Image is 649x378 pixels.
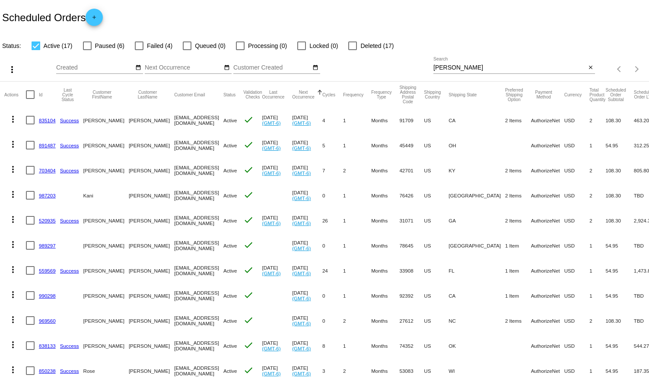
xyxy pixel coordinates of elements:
[292,158,322,183] mat-cell: [DATE]
[129,133,174,158] mat-cell: [PERSON_NAME]
[243,265,254,275] mat-icon: check
[262,333,293,358] mat-cell: [DATE]
[564,333,590,358] mat-cell: USD
[223,293,237,299] span: Active
[292,208,322,233] mat-cell: [DATE]
[262,108,293,133] mat-cell: [DATE]
[449,233,505,258] mat-cell: [GEOGRAPHIC_DATA]
[605,308,633,333] mat-cell: 108.30
[243,165,254,175] mat-icon: check
[145,64,223,71] input: Next Occurrence
[243,82,262,108] mat-header-cell: Validation Checks
[343,233,371,258] mat-cell: 1
[371,258,399,283] mat-cell: Months
[174,208,223,233] mat-cell: [EMAIL_ADDRESS][DOMAIN_NAME]
[312,64,318,71] mat-icon: date_range
[223,268,237,273] span: Active
[262,220,281,226] a: (GMT-6)
[7,64,17,75] mat-icon: more_vert
[564,133,590,158] mat-cell: USD
[589,183,605,208] mat-cell: 2
[223,218,237,223] span: Active
[292,245,311,251] a: (GMT-6)
[243,114,254,125] mat-icon: check
[60,368,79,374] a: Success
[322,233,343,258] mat-cell: 0
[449,92,477,97] button: Change sorting for ShippingState
[322,208,343,233] mat-cell: 26
[129,258,174,283] mat-cell: [PERSON_NAME]
[589,158,605,183] mat-cell: 2
[83,90,121,99] button: Change sorting for CustomerFirstName
[292,371,311,376] a: (GMT-6)
[8,365,18,375] mat-icon: more_vert
[371,333,399,358] mat-cell: Months
[605,133,633,158] mat-cell: 54.95
[292,145,311,151] a: (GMT-6)
[371,158,399,183] mat-cell: Months
[129,90,166,99] button: Change sorting for CustomerLastName
[243,140,254,150] mat-icon: check
[83,133,129,158] mat-cell: [PERSON_NAME]
[292,295,311,301] a: (GMT-6)
[83,158,129,183] mat-cell: [PERSON_NAME]
[292,195,311,201] a: (GMT-6)
[399,308,424,333] mat-cell: 27612
[292,133,322,158] mat-cell: [DATE]
[39,92,42,97] button: Change sorting for Id
[8,214,18,225] mat-icon: more_vert
[589,82,605,108] mat-header-cell: Total Product Quantity
[589,108,605,133] mat-cell: 2
[424,233,449,258] mat-cell: US
[39,243,56,248] a: 989297
[564,258,590,283] mat-cell: USD
[60,343,79,349] a: Success
[628,60,646,78] button: Next page
[60,143,79,148] a: Success
[371,90,391,99] button: Change sorting for FrequencyType
[292,346,311,351] a: (GMT-6)
[343,258,371,283] mat-cell: 1
[343,308,371,333] mat-cell: 2
[39,343,56,349] a: 838133
[531,133,564,158] mat-cell: AuthorizeNet
[605,158,633,183] mat-cell: 108.30
[399,283,424,308] mat-cell: 92392
[83,183,129,208] mat-cell: Kani
[174,283,223,308] mat-cell: [EMAIL_ADDRESS][DOMAIN_NAME]
[223,343,237,349] span: Active
[195,41,226,51] span: Queued (0)
[343,208,371,233] mat-cell: 1
[531,233,564,258] mat-cell: AuthorizeNet
[56,64,134,71] input: Created
[605,258,633,283] mat-cell: 54.95
[83,258,129,283] mat-cell: [PERSON_NAME]
[39,318,56,324] a: 969560
[44,41,73,51] span: Active (17)
[424,258,449,283] mat-cell: US
[399,133,424,158] mat-cell: 45449
[129,208,174,233] mat-cell: [PERSON_NAME]
[605,283,633,308] mat-cell: 54.95
[531,158,564,183] mat-cell: AuthorizeNet
[243,315,254,325] mat-icon: check
[8,289,18,300] mat-icon: more_vert
[371,183,399,208] mat-cell: Months
[39,218,56,223] a: 520935
[449,258,505,283] mat-cell: FL
[60,268,79,273] a: Success
[243,340,254,350] mat-icon: check
[39,293,56,299] a: 990298
[449,133,505,158] mat-cell: OH
[531,283,564,308] mat-cell: AuthorizeNet
[424,133,449,158] mat-cell: US
[262,170,281,176] a: (GMT-6)
[60,88,76,102] button: Change sorting for LastProcessingCycleId
[83,333,129,358] mat-cell: [PERSON_NAME]
[174,133,223,158] mat-cell: [EMAIL_ADDRESS][DOMAIN_NAME]
[449,108,505,133] mat-cell: CA
[262,120,281,126] a: (GMT-6)
[586,64,595,73] button: Clear
[223,118,237,123] span: Active
[292,308,322,333] mat-cell: [DATE]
